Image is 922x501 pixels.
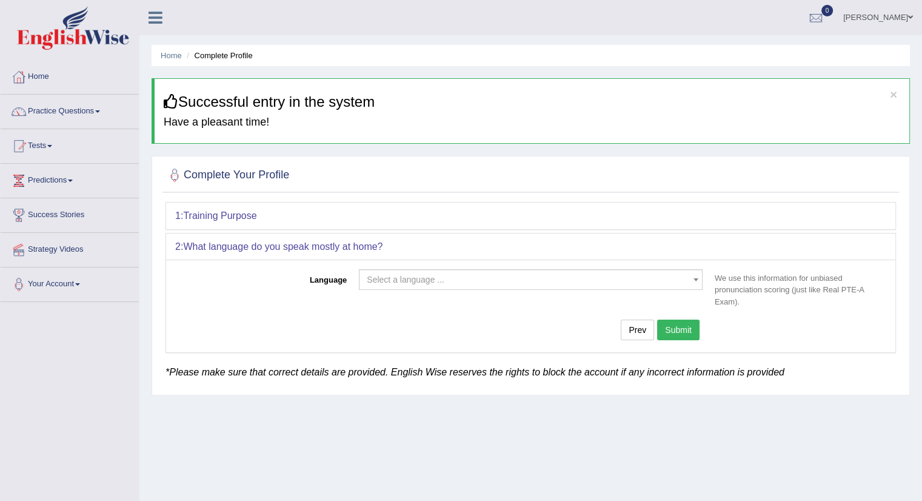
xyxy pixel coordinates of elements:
[164,94,900,110] h3: Successful entry in the system
[1,198,139,229] a: Success Stories
[367,275,444,284] span: Select a language ...
[1,267,139,298] a: Your Account
[183,210,256,221] b: Training Purpose
[184,50,252,61] li: Complete Profile
[1,129,139,160] a: Tests
[161,51,182,60] a: Home
[709,272,886,307] p: We use this information for unbiased pronunciation scoring (just like Real PTE-A Exam).
[166,234,895,260] div: 2:
[175,269,353,286] label: Language
[165,367,784,377] em: *Please make sure that correct details are provided. English Wise reserves the rights to block th...
[1,60,139,90] a: Home
[657,320,700,340] button: Submit
[621,320,654,340] button: Prev
[166,203,895,229] div: 1:
[890,88,897,101] button: ×
[1,95,139,125] a: Practice Questions
[164,116,900,129] h4: Have a pleasant time!
[183,241,382,252] b: What language do you speak mostly at home?
[1,164,139,194] a: Predictions
[1,233,139,263] a: Strategy Videos
[165,166,289,184] h2: Complete Your Profile
[821,5,833,16] span: 0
